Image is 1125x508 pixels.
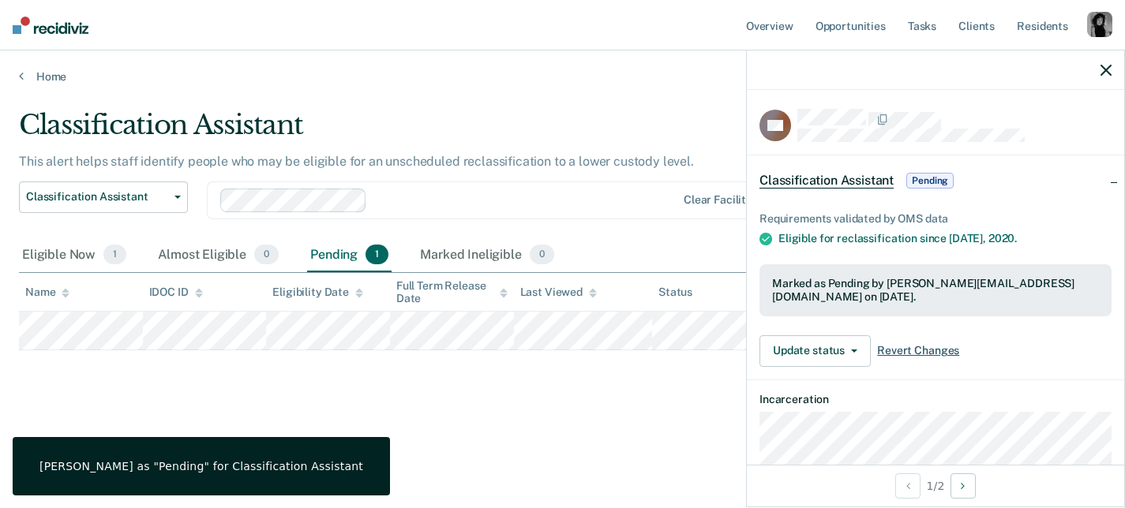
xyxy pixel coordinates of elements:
[307,238,392,273] div: Pending
[778,232,1112,245] div: Eligible for reclassification since [DATE],
[759,335,871,367] button: Update status
[658,286,692,299] div: Status
[951,473,976,499] button: Next Opportunity
[747,155,1124,206] div: Classification AssistantPending
[520,286,597,299] div: Last Viewed
[366,245,388,265] span: 1
[759,393,1112,406] dt: Incarceration
[396,279,508,306] div: Full Term Release Date
[19,154,694,169] p: This alert helps staff identify people who may be eligible for an unscheduled reclassification to...
[895,473,921,499] button: Previous Opportunity
[39,459,363,473] div: [PERSON_NAME] as "Pending" for Classification Assistant
[103,245,126,265] span: 1
[759,212,1112,226] div: Requirements validated by OMS data
[254,245,279,265] span: 0
[684,193,761,207] div: Clear facilities
[19,238,129,273] div: Eligible Now
[25,286,69,299] div: Name
[417,238,557,273] div: Marked Ineligible
[747,465,1124,506] div: 1 / 2
[530,245,554,265] span: 0
[877,344,959,357] span: Revert Changes
[272,286,363,299] div: Eligibility Date
[772,277,1099,304] div: Marked as Pending by [PERSON_NAME][EMAIL_ADDRESS][DOMAIN_NAME] on [DATE].
[19,109,863,154] div: Classification Assistant
[149,286,203,299] div: IDOC ID
[155,238,282,273] div: Almost Eligible
[13,17,88,34] img: Recidiviz
[906,173,954,189] span: Pending
[988,232,1017,245] span: 2020.
[19,69,1106,84] a: Home
[26,190,168,204] span: Classification Assistant
[759,173,894,189] span: Classification Assistant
